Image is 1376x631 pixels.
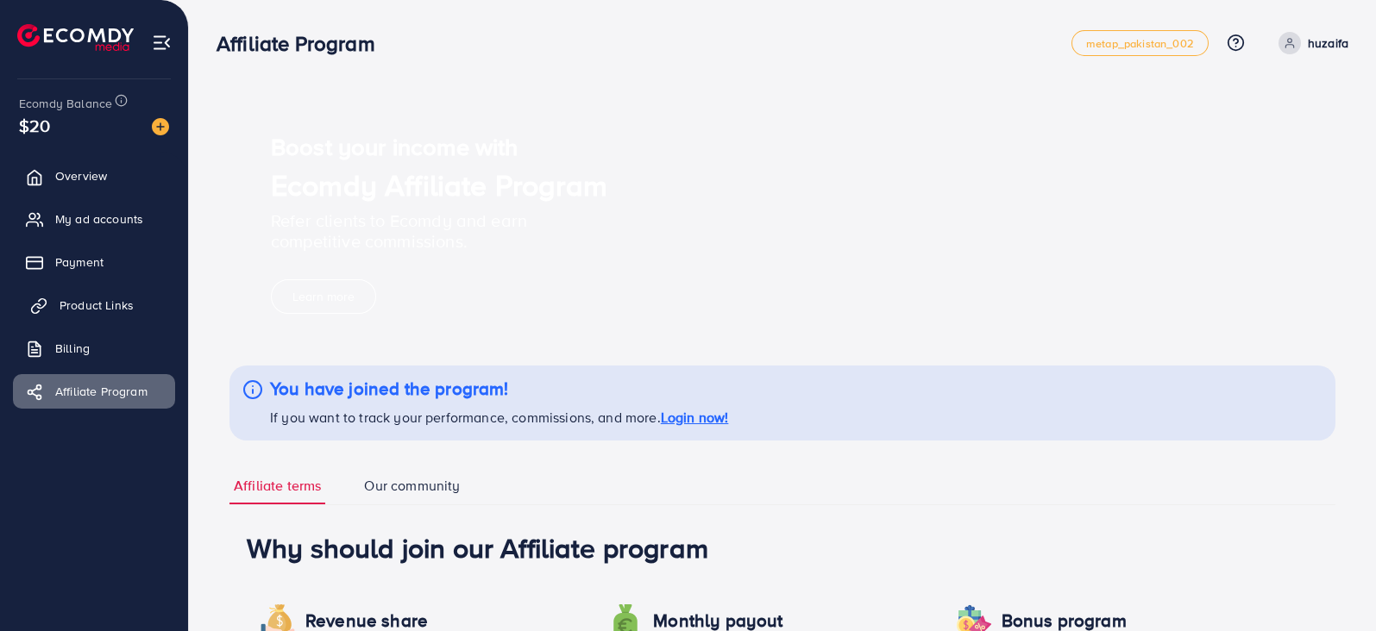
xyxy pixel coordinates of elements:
[19,95,112,112] span: Ecomdy Balance
[1071,30,1209,56] a: metap_pakistan_002
[13,288,175,322] a: Product Links
[217,31,389,56] h3: Affiliate Program
[229,468,325,505] a: Affiliate terms
[13,202,175,236] a: My ad accounts
[271,210,607,231] p: Refer clients to Ecomdy and earn
[661,408,729,427] a: Login now!
[1086,38,1194,49] span: metap_pakistan_002
[271,133,607,161] h2: Boost your income with
[55,340,90,357] span: Billing
[1303,553,1363,618] iframe: Chat
[270,407,728,428] p: If you want to track your performance, commissions, and more.
[55,253,104,271] span: Payment
[13,245,175,279] a: Payment
[19,113,50,138] span: $20
[1308,33,1348,53] p: huzaifa
[55,210,143,228] span: My ad accounts
[13,159,175,193] a: Overview
[360,468,464,505] a: Our community
[13,374,175,409] a: Affiliate Program
[55,167,107,184] span: Overview
[1272,32,1348,54] a: huzaifa
[152,33,172,53] img: menu
[271,231,607,252] p: competitive commissions.
[271,279,376,314] button: Learn more
[229,107,1335,340] img: guide
[270,378,728,400] h4: You have joined the program!
[60,297,134,314] span: Product Links
[152,118,169,135] img: image
[13,331,175,365] a: Billing
[17,24,134,51] img: logo
[247,531,1318,564] h1: Why should join our Affiliate program
[271,168,607,203] h1: Ecomdy Affiliate Program
[55,383,148,400] span: Affiliate Program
